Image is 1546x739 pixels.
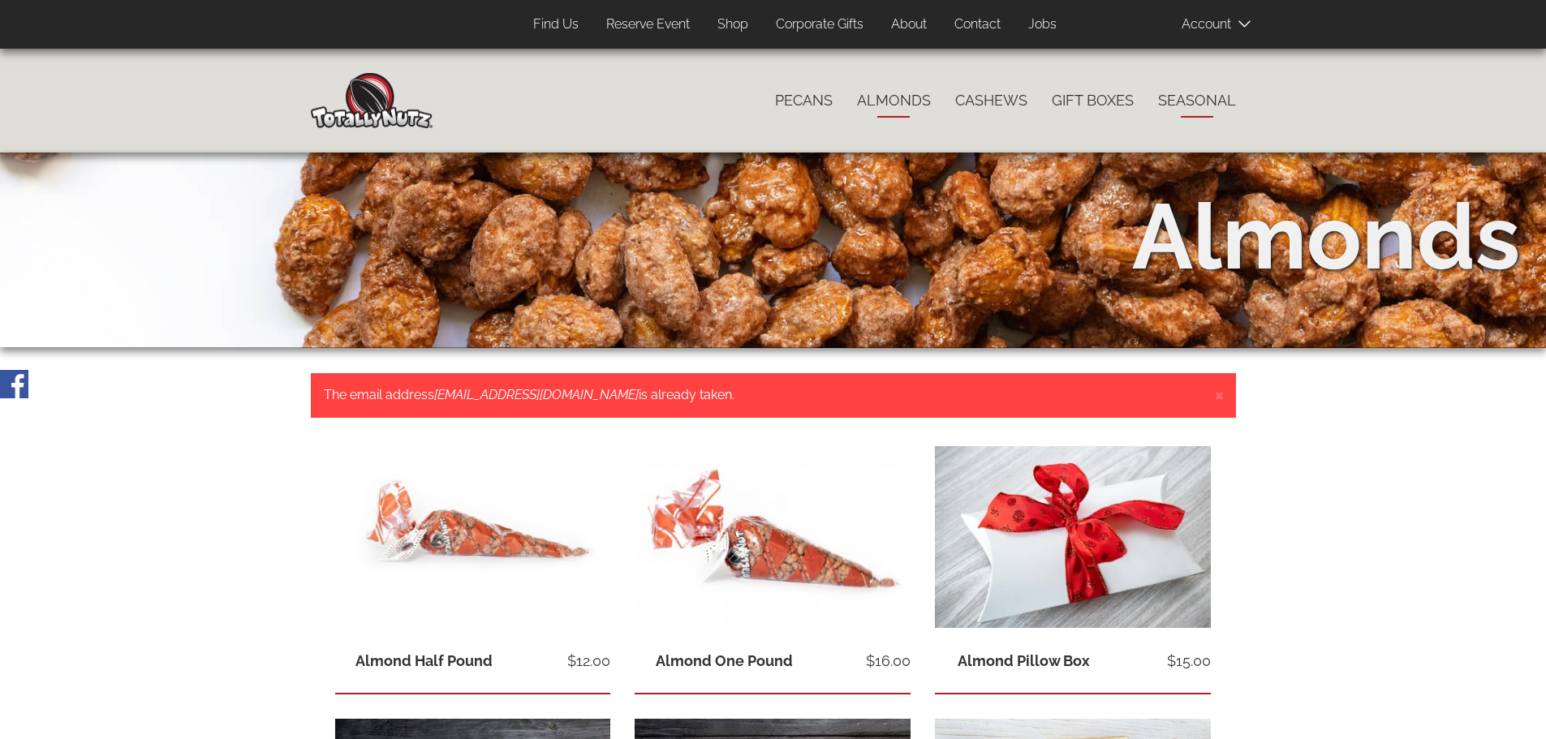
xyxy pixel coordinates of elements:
a: Corporate Gifts [764,9,876,41]
a: Jobs [1016,9,1069,41]
a: Almonds [845,84,943,118]
div: Almonds [1132,172,1520,302]
em: [EMAIL_ADDRESS][DOMAIN_NAME] [434,387,639,402]
button: Close [1215,385,1224,404]
a: Find Us [521,9,591,41]
a: Seasonal [1146,84,1248,118]
a: Reserve Event [594,9,702,41]
span: × [1215,382,1224,406]
a: Almond Half Pound [355,652,493,669]
img: one pound of cinnamon-sugar glazed almonds inside a red and clear Totally Nutz poly bag [635,446,911,628]
a: Gift Boxes [1040,84,1146,118]
a: Pecans [763,84,845,118]
a: Almond One Pound [656,652,793,669]
img: Almonds, cinnamon glazed almonds, gift, nuts, gift box, pillow box, client gift, holiday gift, to... [935,446,1211,630]
a: Cashews [943,84,1040,118]
a: Contact [942,9,1013,41]
img: half pound of cinnamon-sugar glazed almonds inside a red and clear Totally Nutz poly bag [335,446,611,628]
a: About [879,9,939,41]
p: The email address is already taken. [324,386,1207,405]
div: Error message [311,373,1236,418]
img: Home [311,73,433,128]
a: Shop [705,9,760,41]
a: Almond Pillow Box [958,652,1090,669]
